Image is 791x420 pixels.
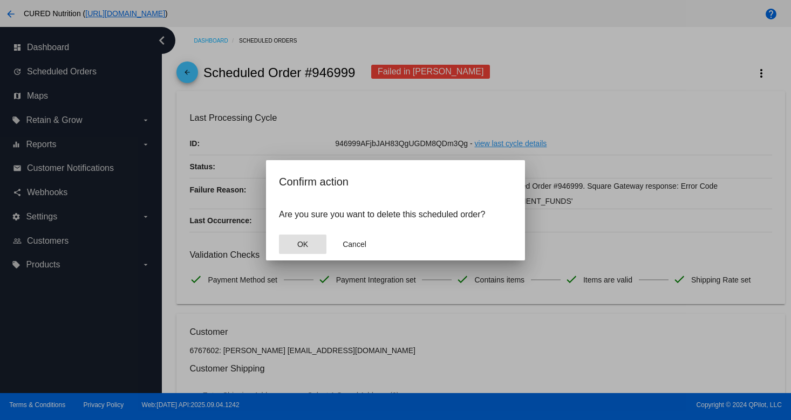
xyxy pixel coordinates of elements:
p: Are you sure you want to delete this scheduled order? [279,210,512,219]
button: Close dialog [331,235,378,254]
span: OK [297,240,308,249]
button: Close dialog [279,235,326,254]
span: Cancel [343,240,366,249]
h2: Confirm action [279,173,512,190]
